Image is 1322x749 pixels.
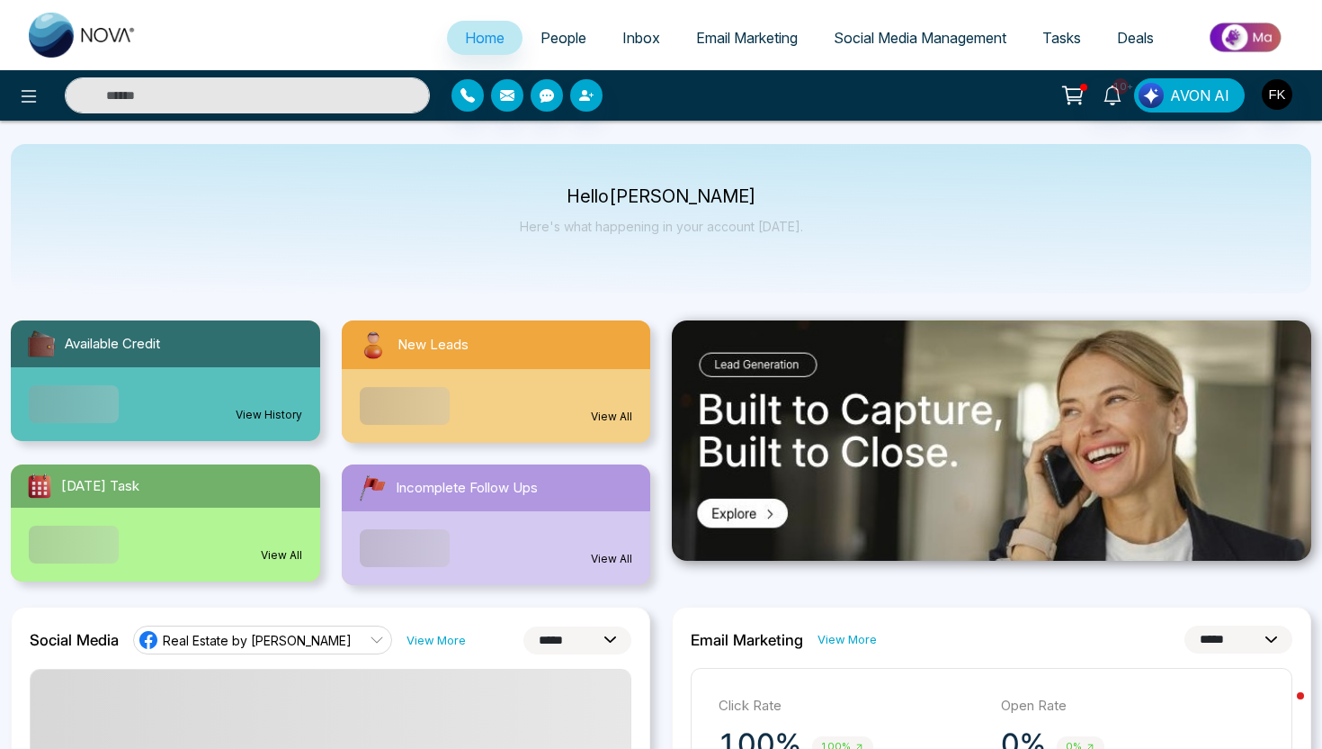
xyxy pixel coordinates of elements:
a: Deals [1099,21,1172,55]
img: todayTask.svg [25,472,54,501]
a: Tasks [1024,21,1099,55]
a: View All [591,551,632,567]
span: 10+ [1112,78,1129,95]
h2: Email Marketing [691,631,803,649]
a: Inbox [604,21,678,55]
span: Tasks [1042,29,1081,47]
span: People [540,29,586,47]
span: Real Estate by [PERSON_NAME] [163,632,352,649]
a: View More [406,632,466,649]
h2: Social Media [30,631,119,649]
button: AVON AI [1134,78,1245,113]
span: AVON AI [1170,85,1229,106]
a: Social Media Management [816,21,1024,55]
img: availableCredit.svg [25,328,58,360]
span: Email Marketing [696,29,798,47]
span: Inbox [622,29,660,47]
a: Incomplete Follow UpsView All [331,465,662,585]
a: Email Marketing [678,21,816,55]
img: . [672,320,1311,561]
a: People [523,21,604,55]
img: Market-place.gif [1181,17,1311,58]
a: View More [817,631,877,648]
img: Lead Flow [1139,83,1164,108]
p: Here's what happening in your account [DATE]. [520,219,803,234]
span: Incomplete Follow Ups [396,478,538,499]
iframe: Intercom live chat [1261,688,1304,731]
p: Click Rate [719,696,983,717]
a: View All [261,547,302,564]
img: newLeads.svg [356,328,390,362]
a: Home [447,21,523,55]
span: Home [465,29,505,47]
img: followUps.svg [356,472,389,504]
span: [DATE] Task [61,476,139,497]
a: 10+ [1091,78,1134,110]
img: Nova CRM Logo [29,13,137,58]
span: Available Credit [65,334,160,355]
span: Social Media Management [834,29,1006,47]
img: User Avatar [1262,79,1292,110]
a: View History [236,407,302,423]
span: New Leads [397,335,469,356]
p: Hello [PERSON_NAME] [520,189,803,204]
p: Open Rate [1001,696,1265,717]
span: Deals [1117,29,1154,47]
a: View All [591,409,632,425]
a: New LeadsView All [331,320,662,443]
